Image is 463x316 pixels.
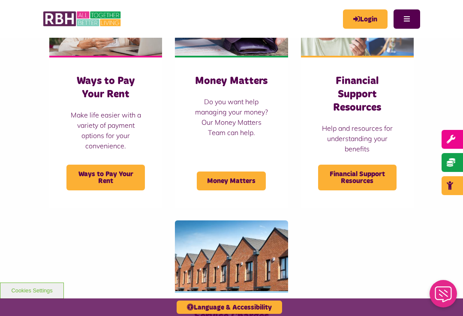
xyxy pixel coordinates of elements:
h3: Ways to Pay Your Rent [66,75,145,101]
p: Help and resources for understanding your benefits [318,123,397,154]
p: Do you want help managing your money? Our Money Matters Team can help. [192,96,271,138]
a: MyRBH [343,9,388,29]
span: Money Matters [197,172,266,190]
button: Navigation [394,9,420,29]
img: RBH [43,9,122,29]
img: RBH homes in Lower Falinge with a blue sky [175,220,288,291]
p: Make life easier with a variety of payment options for your convenience. [66,110,145,151]
iframe: Netcall Web Assistant for live chat [424,277,463,316]
button: Language & Accessibility [177,301,282,314]
h3: Money Matters [192,75,271,88]
span: Ways to Pay Your Rent [66,165,145,190]
h3: Financial Support Resources [318,75,397,115]
span: Financial Support Resources [318,165,397,190]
